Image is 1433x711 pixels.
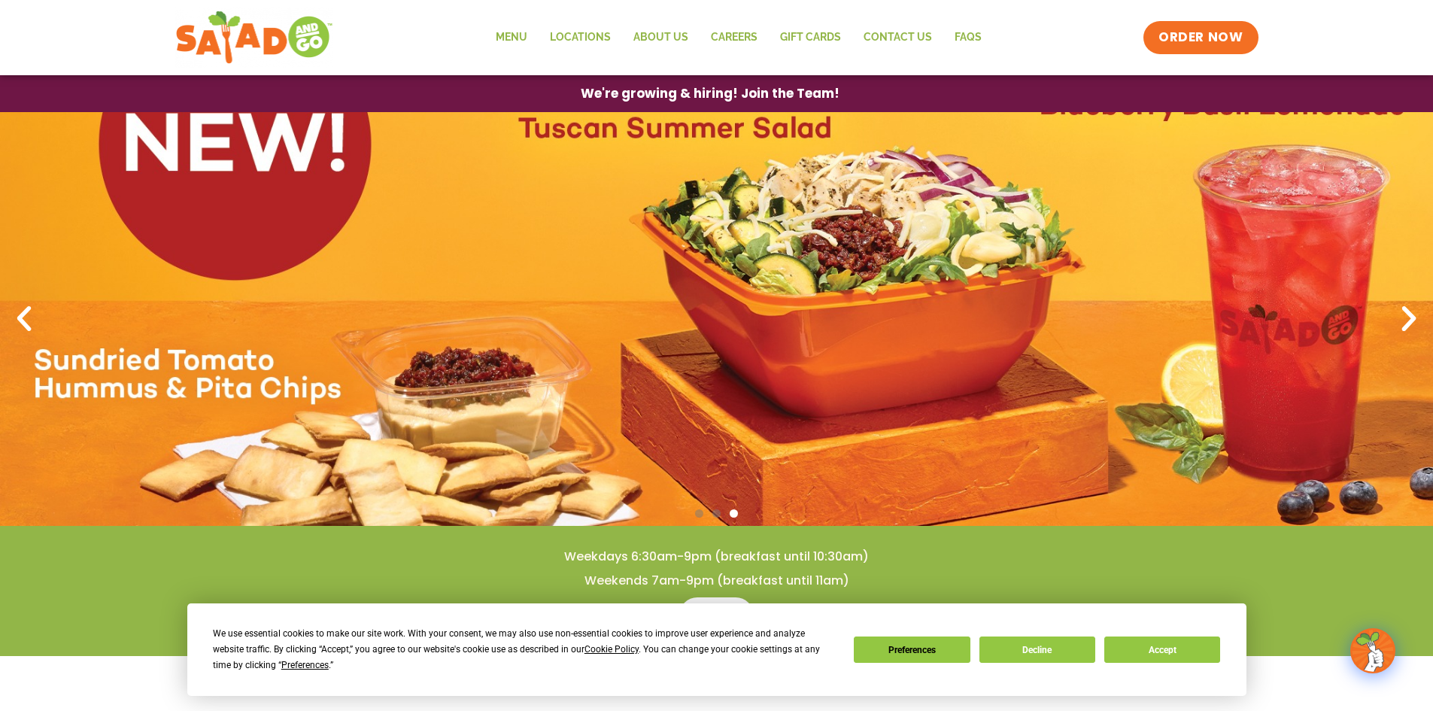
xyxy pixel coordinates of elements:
a: GIFT CARDS [769,20,852,55]
button: Decline [979,637,1095,663]
div: Cookie Consent Prompt [187,603,1246,696]
a: Menu [484,20,539,55]
span: We're growing & hiring! Join the Team! [581,87,839,100]
img: wpChatIcon [1352,630,1394,672]
span: Preferences [281,660,329,670]
a: About Us [622,20,700,55]
button: Preferences [854,637,970,663]
a: Careers [700,20,769,55]
div: Next slide [1392,302,1425,336]
span: Cookie Policy [584,644,639,655]
h4: Weekdays 6:30am-9pm (breakfast until 10:30am) [30,548,1403,565]
img: new-SAG-logo-768×292 [175,8,334,68]
span: Go to slide 1 [695,509,703,518]
button: Accept [1104,637,1220,663]
span: Go to slide 3 [730,509,738,518]
h4: Weekends 7am-9pm (breakfast until 11am) [30,573,1403,589]
a: Contact Us [852,20,943,55]
span: ORDER NOW [1158,29,1243,47]
a: Menu [679,597,754,634]
nav: Menu [484,20,993,55]
a: ORDER NOW [1143,21,1258,54]
a: We're growing & hiring! Join the Team! [558,76,862,111]
div: Previous slide [8,302,41,336]
a: FAQs [943,20,993,55]
a: Locations [539,20,622,55]
span: Go to slide 2 [712,509,721,518]
div: We use essential cookies to make our site work. With your consent, we may also use non-essential ... [213,626,836,673]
